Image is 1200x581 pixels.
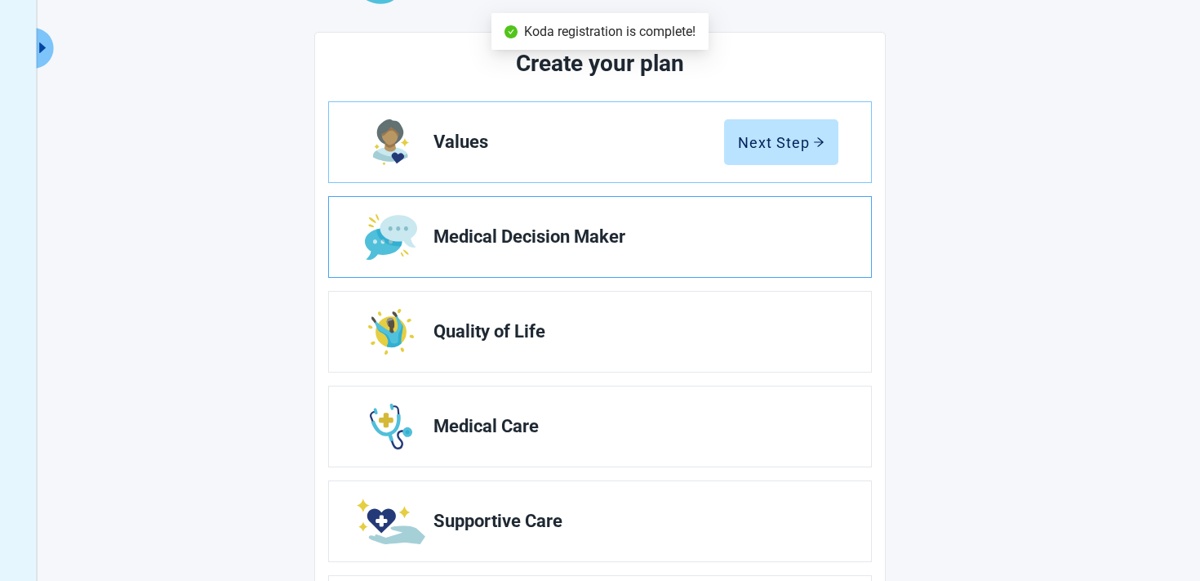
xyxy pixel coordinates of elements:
span: Supportive Care [433,512,825,531]
span: Quality of Life [433,322,825,342]
span: check-circle [504,25,518,38]
a: Edit Medical Decision Maker section [329,197,871,277]
h2: Create your plan [389,46,811,82]
span: Values [433,132,724,152]
span: caret-right [35,40,51,56]
a: Edit Values section [329,102,871,182]
a: Edit Medical Care section [329,387,871,467]
span: Medical Decision Maker [433,227,825,247]
span: arrow-right [813,136,824,148]
button: Next Steparrow-right [724,119,838,165]
button: Expand menu [33,28,54,69]
a: Edit Quality of Life section [329,292,871,372]
div: Next Step [738,134,824,150]
span: Medical Care [433,417,825,436]
a: Edit Supportive Care section [329,481,871,561]
span: Koda registration is complete! [524,24,696,39]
